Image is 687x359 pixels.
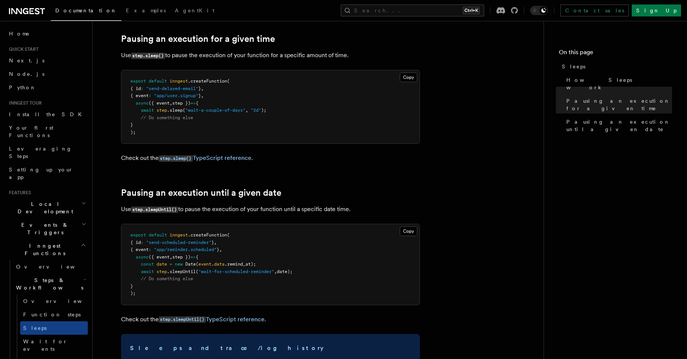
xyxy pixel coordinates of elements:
[130,284,133,289] span: }
[211,261,214,267] span: .
[141,276,193,281] span: // Do something else
[9,71,44,77] span: Node.js
[141,240,143,245] span: :
[51,2,121,21] a: Documentation
[6,197,88,218] button: Local Development
[196,100,198,106] span: {
[225,261,256,267] span: .remind_at);
[9,146,72,159] span: Leveraging Steps
[566,76,672,91] span: How Sleeps work
[6,46,38,52] span: Quick start
[175,261,183,267] span: new
[159,316,266,323] a: step.sleepUntil()TypeScript reference.
[198,269,274,274] span: "wait-for-scheduled-reminder"
[566,97,672,112] span: Pausing an execution for a given time
[159,316,206,323] code: step.sleepUntil()
[23,338,68,352] span: Wait for events
[130,232,146,238] span: export
[121,204,420,215] p: Use to pause the execution of your function until a specific date time.
[6,100,42,106] span: Inngest tour
[9,30,30,37] span: Home
[157,108,167,113] span: step
[191,100,196,106] span: =>
[13,273,88,294] button: Steps & Workflows
[400,226,417,236] button: Copy
[217,247,219,252] span: }
[170,78,188,84] span: inngest
[6,242,81,257] span: Inngest Functions
[183,108,185,113] span: (
[6,200,81,215] span: Local Development
[167,269,196,274] span: .sleepUntil
[172,100,191,106] span: step })
[157,261,167,267] span: date
[9,167,73,180] span: Setting up your app
[141,261,154,267] span: const
[530,6,548,15] button: Toggle dark mode
[149,247,151,252] span: :
[175,7,214,13] span: AgentKit
[141,108,154,113] span: await
[130,130,136,135] span: );
[121,314,420,325] p: Check out the
[154,247,217,252] span: "app/reminder.scheduled"
[9,125,53,138] span: Your first Functions
[130,240,141,245] span: { id
[141,115,193,120] span: // Do something else
[6,108,88,121] a: Install the SDK
[154,93,198,98] span: "app/user.signup"
[9,111,86,117] span: Install the SDK
[185,108,245,113] span: "wait-a-couple-of-days"
[566,118,672,133] span: Pausing an execution until a given date
[121,153,420,164] p: Check out the
[170,254,172,260] span: ,
[20,321,88,335] a: Sleeps
[170,261,172,267] span: =
[559,48,672,60] h4: On this page
[400,72,417,82] button: Copy
[6,163,88,184] a: Setting up your app
[245,108,248,113] span: ,
[9,84,36,90] span: Python
[188,78,227,84] span: .createFunction
[214,261,225,267] span: data
[167,108,183,113] span: .sleep
[562,63,585,70] span: Sleeps
[131,53,165,59] code: step.sleep()
[121,188,281,198] a: Pausing an execution until a given date
[55,7,117,13] span: Documentation
[227,78,230,84] span: (
[20,335,88,356] a: Wait for events
[13,276,83,291] span: Steps & Workflows
[277,269,293,274] span: date);
[196,269,198,274] span: (
[141,269,154,274] span: await
[23,312,81,318] span: Function steps
[141,86,143,91] span: :
[146,86,198,91] span: "send-delayed-email"
[126,7,166,13] span: Examples
[563,115,672,136] a: Pausing an execution until a given date
[130,93,149,98] span: { event
[219,247,222,252] span: ,
[130,86,141,91] span: { id
[6,81,88,94] a: Python
[341,4,484,16] button: Search...Ctrl+K
[130,78,146,84] span: export
[121,50,420,61] p: Use to pause the execution of your function for a specific amount of time.
[130,122,133,127] span: }
[149,93,151,98] span: :
[6,218,88,239] button: Events & Triggers
[149,78,167,84] span: default
[211,240,214,245] span: }
[16,264,93,270] span: Overview
[146,240,211,245] span: "send-scheduled-reminder"
[198,93,201,98] span: }
[191,254,196,260] span: =>
[214,240,217,245] span: ,
[6,190,31,196] span: Features
[463,7,480,14] kbd: Ctrl+K
[6,239,88,260] button: Inngest Functions
[136,100,149,106] span: async
[13,260,88,273] a: Overview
